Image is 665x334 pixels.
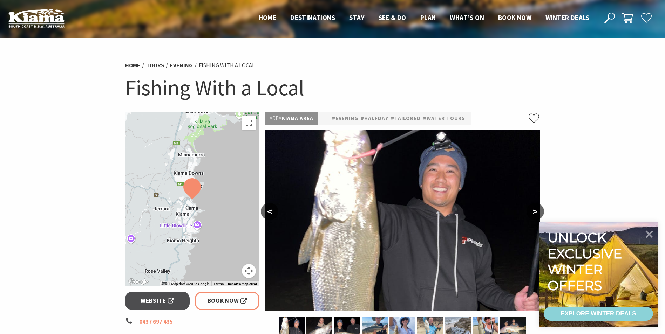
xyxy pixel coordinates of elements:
span: Website [141,296,174,306]
button: < [261,203,278,220]
span: Destinations [290,13,335,22]
button: Keyboard shortcuts [162,281,167,286]
a: #Water Tours [423,114,465,123]
a: Open this area in Google Maps (opens a new window) [127,277,150,286]
span: Plan [420,13,436,22]
h1: Fishing With a Local [125,74,540,102]
span: Winter Deals [545,13,589,22]
span: Map data ©2025 Google [171,282,209,286]
li: Fishing With a Local [199,61,255,70]
a: Tours [146,62,164,69]
a: Website [125,292,190,310]
nav: Main Menu [252,12,596,24]
img: Google [127,277,150,286]
a: Book Now [195,292,260,310]
div: Unlock exclusive winter offers [548,230,625,293]
a: Terms (opens in new tab) [213,282,224,286]
p: Kiama Area [265,112,318,125]
span: What’s On [450,13,484,22]
img: Mullaway [265,130,540,311]
button: > [527,203,544,220]
a: #tailored [391,114,421,123]
a: #Evening [332,114,358,123]
a: 0437 697 435 [139,318,173,326]
span: See & Do [379,13,406,22]
a: EXPLORE WINTER DEALS [544,307,653,321]
div: EXPLORE WINTER DEALS [561,307,636,321]
img: Kiama Logo [8,8,65,28]
button: Map camera controls [242,264,256,278]
span: Book now [498,13,531,22]
span: Stay [349,13,365,22]
a: #halfday [361,114,388,123]
a: Home [125,62,140,69]
button: Toggle fullscreen view [242,116,256,130]
span: Book Now [208,296,247,306]
span: Area [270,115,282,121]
a: Report a map error [228,282,257,286]
a: Evening [170,62,193,69]
span: Home [259,13,277,22]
